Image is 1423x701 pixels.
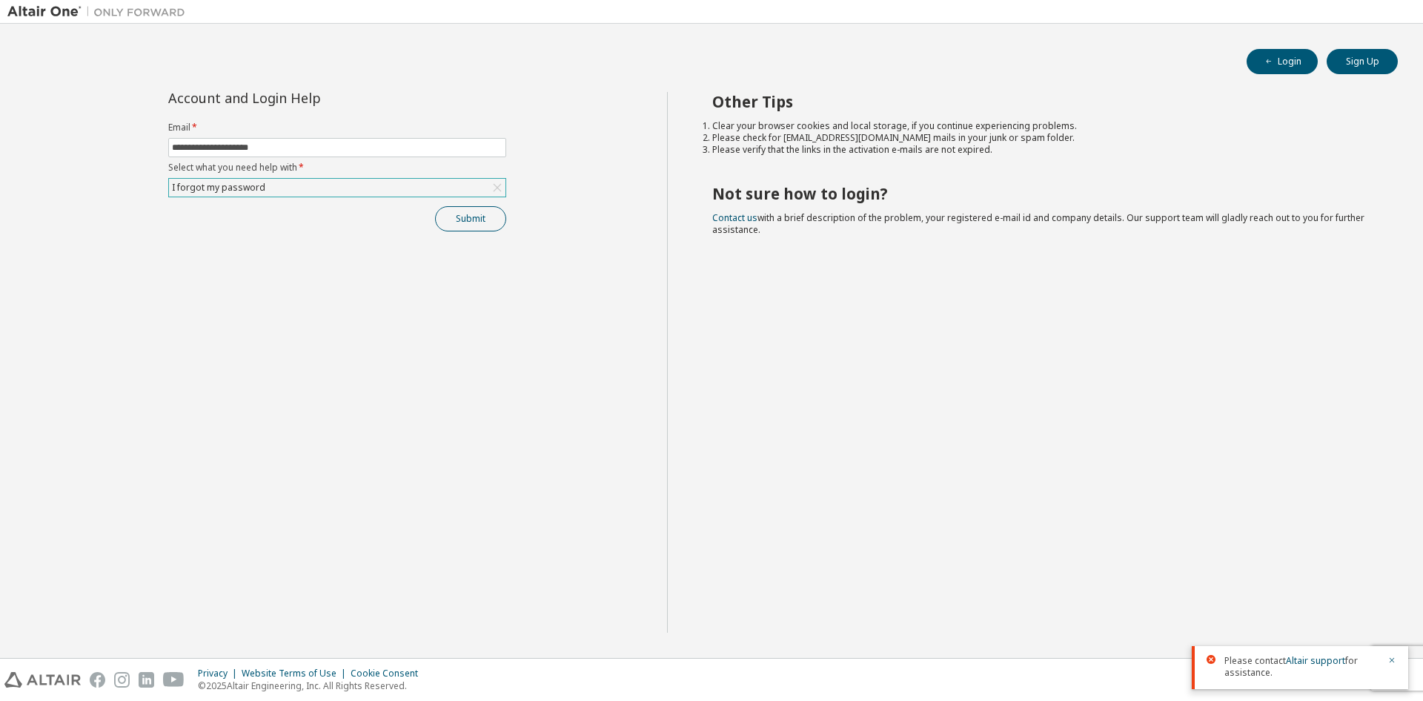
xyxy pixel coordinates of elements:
div: Account and Login Help [168,92,439,104]
h2: Other Tips [712,92,1372,111]
button: Login [1247,49,1318,74]
a: Contact us [712,211,757,224]
div: Website Terms of Use [242,668,351,679]
button: Sign Up [1327,49,1398,74]
li: Please check for [EMAIL_ADDRESS][DOMAIN_NAME] mails in your junk or spam folder. [712,132,1372,144]
label: Select what you need help with [168,162,506,174]
span: with a brief description of the problem, your registered e-mail id and company details. Our suppo... [712,211,1364,236]
h2: Not sure how to login? [712,184,1372,203]
img: altair_logo.svg [4,672,81,688]
div: Privacy [198,668,242,679]
a: Altair support [1286,654,1345,667]
label: Email [168,122,506,134]
img: Altair One [7,4,193,19]
p: © 2025 Altair Engineering, Inc. All Rights Reserved. [198,679,427,692]
div: Cookie Consent [351,668,427,679]
li: Please verify that the links in the activation e-mails are not expired. [712,144,1372,156]
img: linkedin.svg [139,672,154,688]
div: I forgot my password [170,180,268,196]
span: Please contact for assistance. [1224,655,1379,679]
img: instagram.svg [114,672,130,688]
button: Submit [435,206,506,231]
div: I forgot my password [169,179,505,197]
li: Clear your browser cookies and local storage, if you continue experiencing problems. [712,120,1372,132]
img: facebook.svg [90,672,105,688]
img: youtube.svg [163,672,185,688]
